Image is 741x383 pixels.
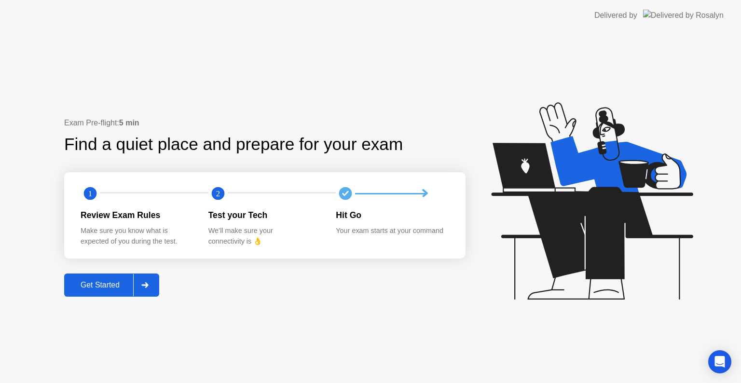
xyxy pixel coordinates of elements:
[208,209,321,221] div: Test your Tech
[643,10,724,21] img: Delivered by Rosalyn
[81,226,193,246] div: Make sure you know what is expected of you during the test.
[708,350,731,373] div: Open Intercom Messenger
[64,117,466,129] div: Exam Pre-flight:
[67,281,133,289] div: Get Started
[64,132,404,157] div: Find a quiet place and prepare for your exam
[216,189,220,198] text: 2
[336,209,448,221] div: Hit Go
[64,274,159,297] button: Get Started
[336,226,448,236] div: Your exam starts at your command
[119,119,139,127] b: 5 min
[81,209,193,221] div: Review Exam Rules
[88,189,92,198] text: 1
[594,10,637,21] div: Delivered by
[208,226,321,246] div: We’ll make sure your connectivity is 👌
